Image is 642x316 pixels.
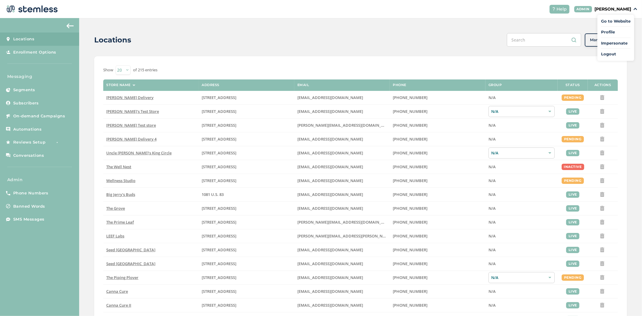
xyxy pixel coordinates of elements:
[13,216,45,222] span: SMS Messages
[393,192,482,197] label: (580) 539-1118
[297,275,387,280] label: info@pipingplover.com
[601,29,631,35] a: Profile
[297,192,363,197] span: [EMAIL_ADDRESS][DOMAIN_NAME]
[106,109,196,114] label: Brian's Test Store
[202,164,291,169] label: 1005 4th Avenue
[588,79,618,91] th: Actions
[488,303,555,308] label: N/A
[202,302,237,308] span: [STREET_ADDRESS]
[297,247,363,252] span: [EMAIL_ADDRESS][DOMAIN_NAME]
[393,206,427,211] span: [PHONE_NUMBER]
[488,123,555,128] label: N/A
[566,205,579,212] div: live
[106,123,196,128] label: Swapnil Test store
[574,6,592,12] div: ADMIN
[202,247,291,252] label: 553 Congress Street
[488,95,555,100] label: N/A
[103,67,113,73] label: Show
[297,95,387,100] label: arman91488@gmail.com
[566,302,579,308] div: live
[297,261,363,266] span: [EMAIL_ADDRESS][DOMAIN_NAME]
[202,192,224,197] span: 1081 U.S. 83
[202,123,291,128] label: 5241 Center Boulevard
[133,67,157,73] label: of 215 entries
[202,150,291,156] label: 209 King Circle
[13,190,48,196] span: Phone Numbers
[393,302,427,308] span: [PHONE_NUMBER]
[566,83,580,87] label: Status
[67,23,74,28] img: icon-arrow-back-accent-c549486e.svg
[297,150,363,156] span: [EMAIL_ADDRESS][DOMAIN_NAME]
[297,83,309,87] label: Email
[106,261,196,266] label: Seed Boston
[202,122,237,128] span: [STREET_ADDRESS]
[393,83,406,87] label: Phone
[488,178,555,183] label: N/A
[488,289,555,294] label: N/A
[566,122,579,129] div: live
[202,247,237,252] span: [STREET_ADDRESS]
[393,109,482,114] label: (503) 804-9208
[393,261,482,266] label: (617) 553-5922
[594,6,631,12] p: [PERSON_NAME]
[297,123,387,128] label: swapnil@stemless.co
[106,95,154,100] span: [PERSON_NAME] Delivery
[297,233,424,239] span: [PERSON_NAME][EMAIL_ADDRESS][PERSON_NAME][DOMAIN_NAME]
[297,164,363,169] span: [EMAIL_ADDRESS][DOMAIN_NAME]
[297,206,363,211] span: [EMAIL_ADDRESS][DOMAIN_NAME]
[106,206,125,211] span: The Grove
[488,220,555,225] label: N/A
[297,206,387,211] label: dexter@thegroveca.com
[106,150,196,156] label: Uncle Herb’s King Circle
[601,40,631,46] span: Impersonate
[202,95,237,100] span: [STREET_ADDRESS]
[297,275,363,280] span: [EMAIL_ADDRESS][DOMAIN_NAME]
[488,261,555,266] label: N/A
[202,289,291,294] label: 2720 Northwest Sheridan Road
[106,289,196,294] label: Canna Cure
[13,153,44,159] span: Conversations
[297,136,363,142] span: [EMAIL_ADDRESS][DOMAIN_NAME]
[393,289,427,294] span: [PHONE_NUMBER]
[13,139,46,145] span: Reviews Setup
[297,247,387,252] label: team@seedyourhead.com
[590,37,622,43] span: Manage Groups
[106,136,157,142] span: [PERSON_NAME] Delivery 4
[202,219,237,225] span: [STREET_ADDRESS]
[566,261,579,267] div: live
[297,234,387,239] label: josh.bowers@leefca.com
[297,303,387,308] label: contact@shopcannacure.com
[393,275,427,280] span: [PHONE_NUMBER]
[393,109,427,114] span: [PHONE_NUMBER]
[106,164,196,169] label: The Well Nest
[50,136,62,148] img: glitter-stars-b7820f95.gif
[106,83,131,87] label: Store name
[393,233,427,239] span: [PHONE_NUMBER]
[202,289,237,294] span: [STREET_ADDRESS]
[557,6,567,12] span: Help
[297,289,363,294] span: [EMAIL_ADDRESS][DOMAIN_NAME]
[106,302,131,308] span: Canna Cure II
[601,51,631,57] a: Logout
[202,206,291,211] label: 8155 Center Street
[297,109,387,114] label: brianashen@gmail.com
[106,150,172,156] span: Uncle [PERSON_NAME]’s King Circle
[393,178,427,183] span: [PHONE_NUMBER]
[488,272,555,283] div: N/A
[106,220,196,225] label: The Prime Leaf
[13,113,65,119] span: On-demand Campaigns
[106,261,155,266] span: Seed [GEOGRAPHIC_DATA]
[106,275,196,280] label: The Piping Plover
[612,287,642,316] iframe: Chat Widget
[13,87,35,93] span: Segments
[393,95,482,100] label: (818) 561-0790
[393,178,482,183] label: (269) 929-8463
[393,122,427,128] span: [PHONE_NUMBER]
[297,289,387,294] label: info@shopcannacure.com
[562,136,584,142] div: pending
[393,206,482,211] label: (619) 600-1269
[202,164,237,169] span: [STREET_ADDRESS]
[566,108,579,115] div: live
[393,289,482,294] label: (580) 280-2262
[13,126,42,132] span: Automations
